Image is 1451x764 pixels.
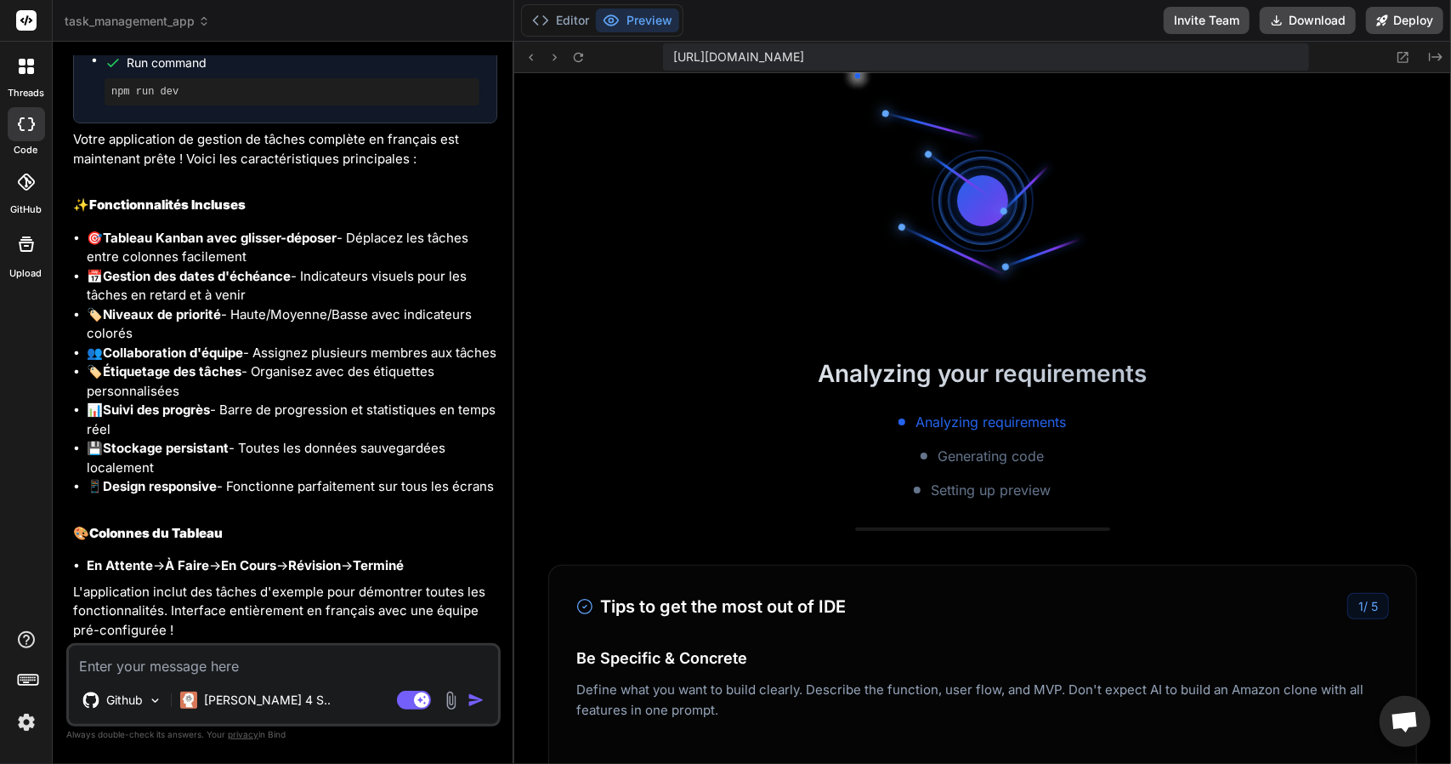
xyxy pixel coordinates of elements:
[514,356,1451,391] h2: Analyzing your requirements
[103,363,241,379] strong: Étiquetage des tâches
[66,727,501,743] p: Always double-check its answers. Your in Bind
[12,708,41,737] img: settings
[288,557,341,573] strong: Révision
[103,402,210,418] strong: Suivi des progrès
[103,268,291,284] strong: Gestion des dates d'échéance
[111,85,473,99] pre: npm run dev
[87,401,497,439] li: 📊 - Barre de progression et statistiques en temps réel
[673,48,804,66] span: [URL][DOMAIN_NAME]
[576,647,1389,670] h4: Be Specific & Concrete
[1347,593,1389,619] div: /
[1164,7,1250,34] button: Invite Team
[165,557,209,573] strong: À Faire
[148,693,162,708] img: Pick Models
[8,86,44,100] label: threads
[89,197,246,213] strong: Fonctionnalités Incluses
[468,692,485,709] img: icon
[221,557,276,573] strong: En Cours
[1358,599,1363,613] span: 1
[87,229,497,267] li: 🎯 - Déplacez les tâches entre colonnes facilement
[73,524,497,544] h2: 🎨
[441,691,461,710] img: attachment
[10,202,42,217] label: GitHub
[87,267,497,305] li: 📅 - Indicateurs visuels pour les tâches en retard et à venir
[87,305,497,344] li: 🏷️ - Haute/Moyenne/Basse avec indicateurs colorés
[204,692,331,709] p: [PERSON_NAME] 4 S..
[103,440,229,456] strong: Stockage persistant
[87,439,497,477] li: 💾 - Toutes les données sauvegardées localement
[65,13,210,30] span: task_management_app
[103,478,217,494] strong: Design responsive
[938,446,1044,466] span: Generating code
[10,266,43,281] label: Upload
[87,344,497,363] li: 👥 - Assignez plusieurs membres aux tâches
[915,412,1066,432] span: Analyzing requirements
[87,556,497,576] li: → → → →
[87,362,497,401] li: 🏷️ - Organisez avec des étiquettes personnalisées
[931,480,1051,500] span: Setting up preview
[89,525,223,541] strong: Colonnes du Tableau
[103,345,243,361] strong: Collaboration d'équipe
[14,143,38,157] label: code
[180,692,197,709] img: Claude 4 Sonnet
[87,557,153,573] strong: En Attente
[576,594,846,619] h3: Tips to get the most out of IDE
[73,196,497,215] h2: ✨
[1260,7,1356,34] button: Download
[596,9,679,32] button: Preview
[106,692,143,709] p: Github
[73,583,497,641] p: L'application inclut des tâches d'exemple pour démontrer toutes les fonctionnalités. Interface en...
[1380,696,1431,747] a: Ouvrir le chat
[103,230,337,246] strong: Tableau Kanban avec glisser-déposer
[73,130,497,168] p: Votre application de gestion de tâches complète en français est maintenant prête ! Voici les cara...
[127,54,479,71] span: Run command
[1366,7,1443,34] button: Deploy
[525,9,596,32] button: Editor
[87,477,497,497] li: 📱 - Fonctionne parfaitement sur tous les écrans
[103,306,221,322] strong: Niveaux de priorité
[1371,599,1378,613] span: 5
[228,729,258,739] span: privacy
[353,557,404,573] strong: Terminé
